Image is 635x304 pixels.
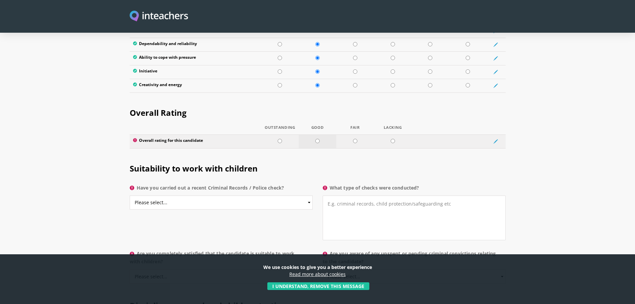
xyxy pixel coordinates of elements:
label: What type of checks were conducted? [323,184,506,196]
label: Are you aware of any unspent or pending criminal convictions relating to the candidate? [323,250,506,270]
img: Inteachers [130,11,188,22]
a: Visit this site's homepage [130,11,188,22]
th: Good [299,125,336,135]
span: Overall Rating [130,107,187,118]
label: Initiative [133,69,258,75]
label: Creativity and energy [133,82,258,89]
label: Have you carried out a recent Criminal Records / Police check? [130,184,313,196]
label: Ability to cope with pressure [133,55,258,62]
label: Overall rating for this candidate [133,138,258,145]
th: Outstanding [261,125,299,135]
strong: We use cookies to give you a better experience [263,264,372,270]
th: Fair [336,125,374,135]
label: Are you completely satisfied that the candidate is suitable to work with children? [130,250,313,270]
span: Suitability to work with children [130,163,258,174]
label: Dependability and reliability [133,41,258,48]
th: Lacking [374,125,412,135]
button: I understand, remove this message [267,282,369,290]
a: Read more about cookies [289,271,346,277]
